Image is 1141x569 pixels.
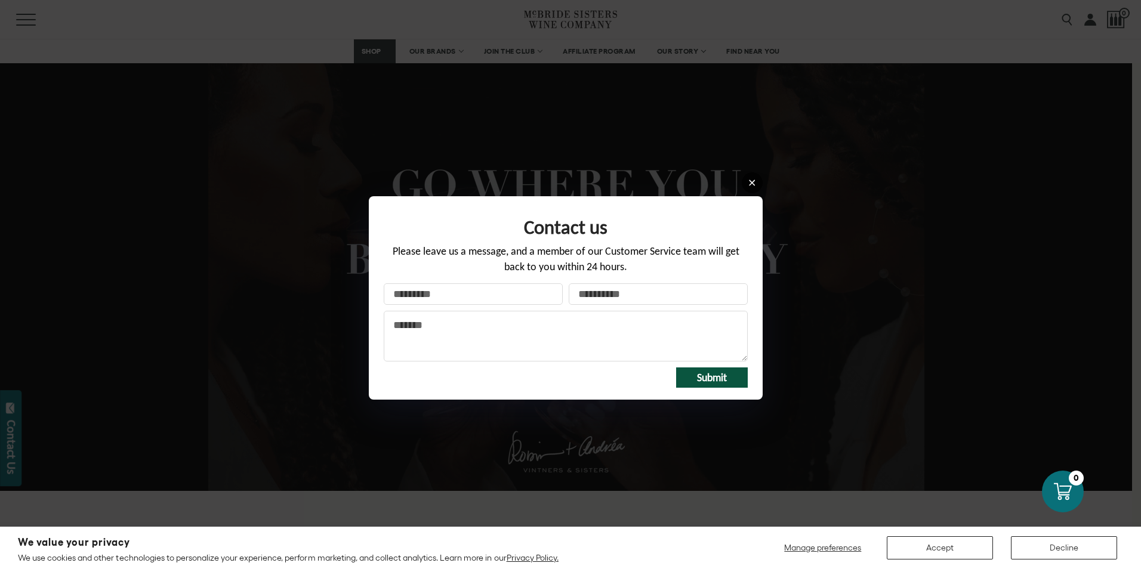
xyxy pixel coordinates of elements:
div: Please leave us a message, and a member of our Customer Service team will get back to you within ... [384,244,748,283]
button: Accept [887,536,993,559]
a: Privacy Policy. [507,553,559,562]
div: 0 [1069,471,1084,485]
textarea: Message [384,311,748,361]
input: Your name [384,283,563,305]
button: Manage preferences [777,536,869,559]
button: Decline [1011,536,1117,559]
div: Form title [384,208,748,244]
span: Submit [697,371,727,384]
input: Your email [569,283,748,305]
h2: We value your privacy [18,537,559,548]
p: We use cookies and other technologies to personalize your experience, perform marketing, and coll... [18,552,559,563]
button: Submit [676,367,748,388]
span: Contact us [524,215,607,239]
span: Manage preferences [784,543,861,552]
